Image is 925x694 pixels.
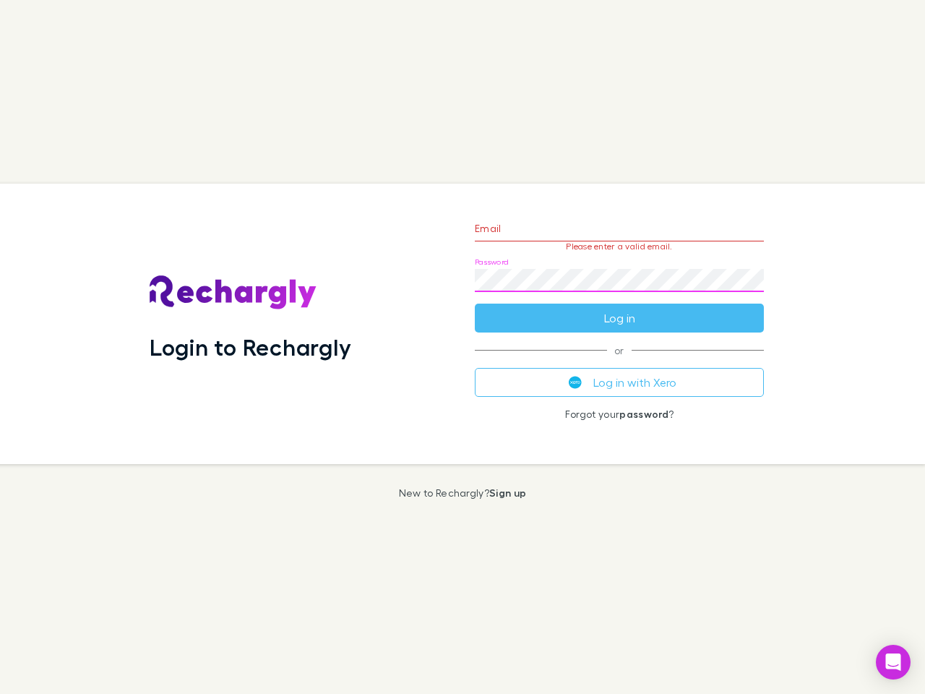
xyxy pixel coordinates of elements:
[150,333,351,361] h1: Login to Rechargly
[489,487,526,499] a: Sign up
[150,275,317,310] img: Rechargly's Logo
[569,376,582,389] img: Xero's logo
[475,350,764,351] span: or
[475,257,509,267] label: Password
[399,487,527,499] p: New to Rechargly?
[475,304,764,333] button: Log in
[876,645,911,680] div: Open Intercom Messenger
[475,408,764,420] p: Forgot your ?
[475,368,764,397] button: Log in with Xero
[619,408,668,420] a: password
[475,241,764,252] p: Please enter a valid email.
